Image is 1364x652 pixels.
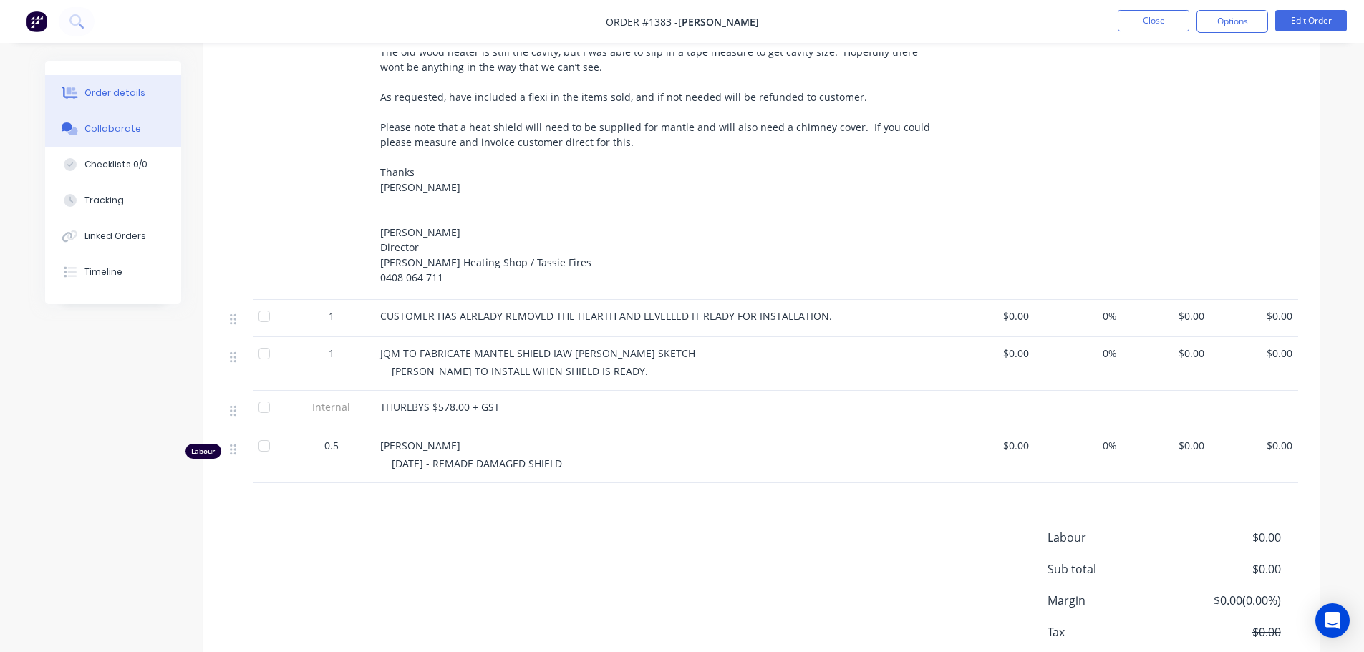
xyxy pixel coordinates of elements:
[1048,529,1175,546] span: Labour
[380,400,500,414] span: THURLBYS $578.00 + GST
[84,266,122,278] div: Timeline
[1118,10,1189,31] button: Close
[1275,10,1347,31] button: Edit Order
[1174,560,1280,578] span: $0.00
[392,457,562,470] span: [DATE] - REMADE DAMAGED SHIELD
[1128,308,1205,323] span: $0.00
[1040,308,1117,323] span: 0%
[329,308,334,323] span: 1
[45,75,181,111] button: Order details
[45,218,181,254] button: Linked Orders
[84,158,147,171] div: Checklists 0/0
[45,147,181,183] button: Checklists 0/0
[1174,529,1280,546] span: $0.00
[1040,438,1117,453] span: 0%
[380,346,695,360] span: JQM TO FABRICATE MANTEL SHIELD IAW [PERSON_NAME] SKETCH
[84,230,146,243] div: Linked Orders
[1216,308,1292,323] span: $0.00
[1216,438,1292,453] span: $0.00
[45,111,181,147] button: Collaborate
[380,439,460,452] span: [PERSON_NAME]
[1315,603,1350,638] div: Open Intercom Messenger
[45,183,181,218] button: Tracking
[606,15,678,29] span: Order #1383 -
[1128,438,1205,453] span: $0.00
[329,346,334,361] span: 1
[953,346,1030,361] span: $0.00
[953,438,1030,453] span: $0.00
[185,444,221,459] div: Labour
[84,194,124,207] div: Tracking
[84,122,141,135] div: Collaborate
[1196,10,1268,33] button: Options
[45,254,181,290] button: Timeline
[26,11,47,32] img: Factory
[1216,346,1292,361] span: $0.00
[324,438,339,453] span: 0.5
[1048,560,1175,578] span: Sub total
[294,399,369,414] span: Internal
[678,15,759,29] span: [PERSON_NAME]
[1048,592,1175,609] span: Margin
[953,308,1030,323] span: $0.00
[1048,623,1175,641] span: Tax
[1040,346,1117,361] span: 0%
[392,364,648,378] span: [PERSON_NAME] TO INSTALL WHEN SHIELD IS READY.
[380,309,832,323] span: CUSTOMER HAS ALREADY REMOVED THE HEARTH AND LEVELLED IT READY FOR INSTALLATION.
[1174,592,1280,609] span: $0.00 ( 0.00 %)
[84,87,145,99] div: Order details
[1174,623,1280,641] span: $0.00
[1128,346,1205,361] span: $0.00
